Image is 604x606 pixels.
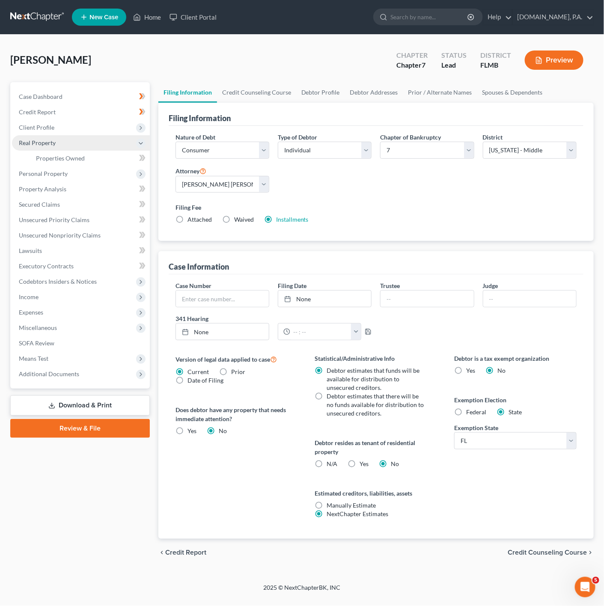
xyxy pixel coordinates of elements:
div: Filing Information [169,113,231,123]
iframe: Intercom live chat [575,577,595,597]
div: District [480,50,511,60]
span: Expenses [19,309,43,316]
span: SOFA Review [19,339,54,347]
input: -- : -- [290,324,351,340]
input: -- [381,291,473,307]
span: No [219,427,227,434]
span: Properties Owned [36,154,85,162]
span: Executory Contracts [19,262,74,270]
span: Personal Property [19,170,68,177]
label: District [483,133,503,142]
a: Download & Print [10,395,150,416]
a: Installments [276,216,309,223]
span: Credit Counseling Course [508,549,587,556]
a: Filing Information [158,82,217,103]
label: Version of legal data applied to case [176,354,298,364]
a: None [176,324,269,340]
label: Debtor resides as tenant of residential property [315,438,437,456]
label: Statistical/Administrative Info [315,354,437,363]
span: Yes [360,460,369,467]
div: Status [441,50,467,60]
div: Case Information [169,261,229,272]
a: Review & File [10,419,150,438]
span: N/A [327,460,337,467]
a: Properties Owned [29,151,150,166]
span: Real Property [19,139,56,146]
span: Unsecured Priority Claims [19,216,89,223]
button: Credit Counseling Course chevron_right [508,549,594,556]
a: SOFA Review [12,336,150,351]
span: Codebtors Insiders & Notices [19,278,97,285]
span: Credit Report [165,549,206,556]
label: Chapter of Bankruptcy [380,133,441,142]
a: Property Analysis [12,181,150,197]
span: Credit Report [19,108,56,116]
a: Client Portal [165,9,221,25]
span: Additional Documents [19,370,79,377]
span: Current [187,368,209,375]
span: Attached [187,216,212,223]
span: Lawsuits [19,247,42,254]
button: Preview [525,50,583,70]
label: Type of Debtor [278,133,317,142]
a: Executory Contracts [12,258,150,274]
div: 2025 © NextChapterBK, INC [58,583,546,599]
span: NextChapter Estimates [327,510,388,517]
span: New Case [89,14,118,21]
div: FLMB [480,60,511,70]
div: Chapter [396,50,428,60]
i: chevron_right [587,549,594,556]
button: chevron_left Credit Report [158,549,206,556]
input: Enter case number... [176,291,269,307]
input: Search by name... [390,9,469,25]
a: Help [483,9,512,25]
label: Judge [483,281,498,290]
span: Manually Estimate [327,502,376,509]
label: Does debtor have any property that needs immediate attention? [176,405,298,423]
span: Secured Claims [19,201,60,208]
span: Miscellaneous [19,324,57,331]
span: Debtor estimates that funds will be available for distribution to unsecured creditors. [327,367,420,391]
i: chevron_left [158,549,165,556]
div: Lead [441,60,467,70]
label: Nature of Debt [176,133,215,142]
span: No [391,460,399,467]
a: Secured Claims [12,197,150,212]
a: [DOMAIN_NAME], P.A. [513,9,593,25]
span: 5 [592,577,599,584]
a: Case Dashboard [12,89,150,104]
label: 341 Hearing [171,314,376,323]
label: Filing Fee [176,203,577,212]
span: Waived [234,216,254,223]
span: No [497,367,506,374]
label: Case Number [176,281,211,290]
span: Yes [466,367,475,374]
span: Federal [466,408,486,416]
label: Exemption Election [454,395,577,404]
span: Case Dashboard [19,93,62,100]
label: Debtor is a tax exempt organization [454,354,577,363]
a: Home [129,9,165,25]
span: Date of Filing [187,377,223,384]
span: 7 [422,61,425,69]
span: Client Profile [19,124,54,131]
input: -- [483,291,576,307]
label: Exemption State [454,423,498,432]
a: Unsecured Priority Claims [12,212,150,228]
a: Prior / Alternate Names [403,82,477,103]
a: Lawsuits [12,243,150,258]
span: Income [19,293,39,300]
span: State [509,408,522,416]
a: Debtor Profile [296,82,345,103]
a: Unsecured Nonpriority Claims [12,228,150,243]
a: Spouses & Dependents [477,82,548,103]
label: Attorney [176,166,206,176]
span: Prior [231,368,245,375]
span: Debtor estimates that there will be no funds available for distribution to unsecured creditors. [327,392,424,417]
span: [PERSON_NAME] [10,53,91,66]
a: Credit Counseling Course [217,82,296,103]
span: Yes [187,427,196,434]
span: Means Test [19,355,48,362]
span: Unsecured Nonpriority Claims [19,232,101,239]
label: Filing Date [278,281,306,290]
